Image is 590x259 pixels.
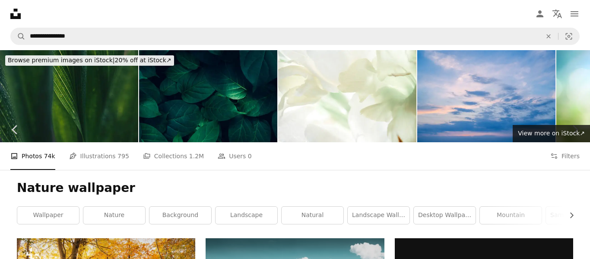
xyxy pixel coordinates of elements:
[189,151,204,161] span: 1.2M
[69,142,129,170] a: Illustrations 795
[11,28,25,45] button: Search Unsplash
[549,5,566,22] button: Language
[558,28,579,45] button: Visual search
[417,50,555,142] img: Clouds in the sky in sunset
[531,5,549,22] a: Log in / Sign up
[8,57,114,64] span: Browse premium images on iStock |
[348,207,409,224] a: landscape wallpaper
[216,207,277,224] a: landscape
[143,142,204,170] a: Collections 1.2M
[10,9,21,19] a: Home — Unsplash
[278,50,416,142] img: gladiolus macro
[10,28,580,45] form: Find visuals sitewide
[117,151,129,161] span: 795
[149,207,211,224] a: background
[83,207,145,224] a: nature
[8,57,171,64] span: 20% off at iStock ↗
[513,125,590,142] a: View more on iStock↗
[282,207,343,224] a: natural
[518,130,585,137] span: View more on iStock ↗
[566,5,583,22] button: Menu
[564,207,573,224] button: scroll list to the right
[139,50,277,142] img: abstract green leaf texture, nature background.
[414,207,476,224] a: desktop wallpaper
[17,180,573,196] h1: Nature wallpaper
[480,207,542,224] a: mountain
[550,142,580,170] button: Filters
[248,151,252,161] span: 0
[218,142,252,170] a: Users 0
[560,88,590,171] a: Next
[17,207,79,224] a: wallpaper
[539,28,558,45] button: Clear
